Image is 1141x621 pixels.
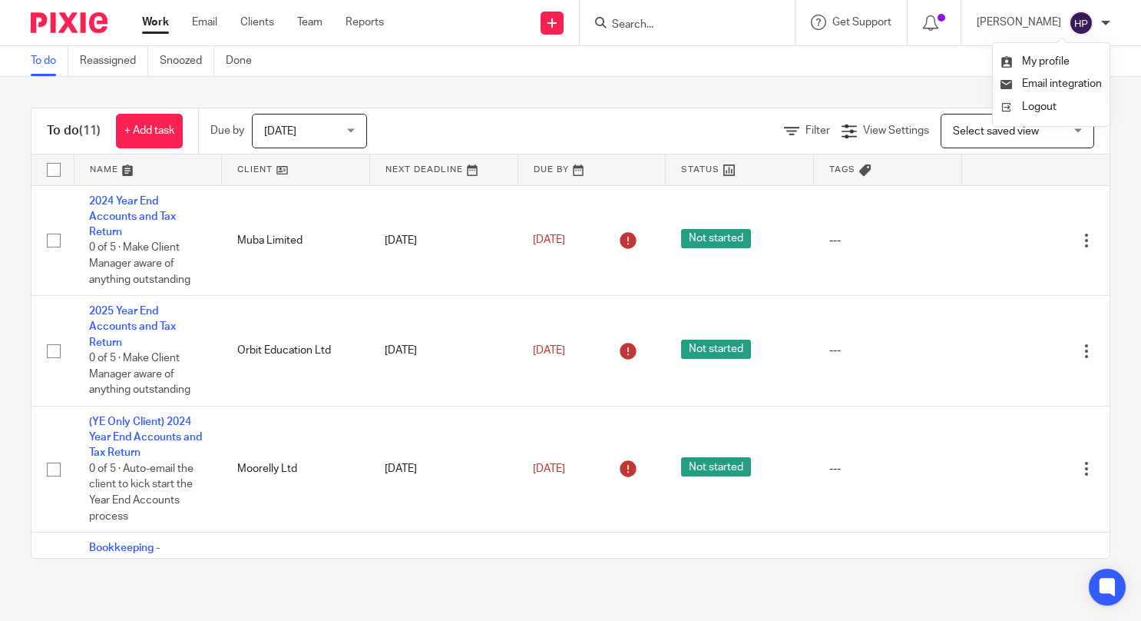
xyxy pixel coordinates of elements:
span: [DATE] [533,463,565,474]
span: Email integration [1022,78,1102,89]
span: My profile [1022,56,1070,67]
td: [DATE] [369,533,518,612]
img: Pixie [31,12,107,33]
span: Filter [805,125,830,136]
span: Not started [681,457,751,477]
td: Moorelly Ltd [222,406,370,532]
span: Select saved view [953,126,1039,137]
a: Logout [1000,96,1102,118]
span: View Settings [863,125,929,136]
a: + Add task [116,114,183,148]
span: Tags [829,165,855,174]
td: [DATE] [369,185,518,296]
span: (11) [79,125,101,137]
span: Logout [1022,101,1057,112]
td: Orbit Education Ltd [222,296,370,407]
a: Reassigned [80,46,148,76]
a: Work [142,15,169,30]
span: [DATE] [533,235,565,246]
div: --- [829,233,947,248]
a: To do [31,46,68,76]
a: Team [297,15,322,30]
div: --- [829,343,947,358]
a: 2024 Year End Accounts and Tax Return [89,196,176,238]
a: Reports [346,15,384,30]
a: 2025 Year End Accounts and Tax Return [89,306,176,348]
span: Get Support [832,17,891,28]
p: Due by [210,123,244,138]
td: [DATE] [369,296,518,407]
td: Bibowines Limited [222,533,370,612]
span: [DATE] [264,126,296,137]
span: [DATE] [533,345,565,356]
a: Email [192,15,217,30]
a: Clients [240,15,274,30]
a: Bookkeeping - Automated [89,543,160,569]
span: 0 of 5 · Auto-email the client to kick start the Year End Accounts process [89,463,193,522]
td: Muba Limited [222,185,370,296]
a: Done [226,46,263,76]
a: My profile [1000,56,1070,67]
td: [DATE] [369,406,518,532]
input: Search [610,18,749,32]
div: --- [829,461,947,477]
a: (YE Only Client) 2024 Year End Accounts and Tax Return [89,417,202,459]
h1: To do [47,123,101,139]
span: 0 of 5 · Make Client Manager aware of anything outstanding [89,243,190,285]
span: Not started [681,229,751,248]
a: Email integration [1000,78,1102,89]
span: 0 of 5 · Make Client Manager aware of anything outstanding [89,353,190,395]
img: svg%3E [1069,11,1093,35]
a: Snoozed [160,46,214,76]
span: Not started [681,340,751,359]
p: [PERSON_NAME] [977,15,1061,30]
